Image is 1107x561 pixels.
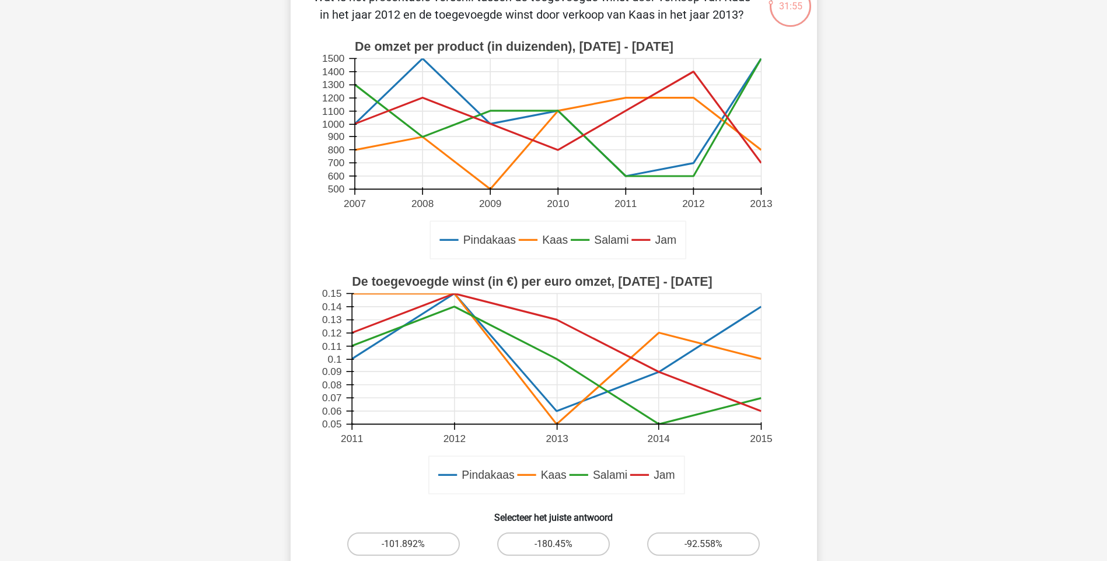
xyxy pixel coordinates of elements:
[654,469,675,482] text: Jam
[462,469,514,482] text: Pindakaas
[682,198,704,209] text: 2012
[322,327,341,339] text: 0.12
[322,405,341,417] text: 0.06
[327,157,344,169] text: 700
[347,532,460,556] label: -101.892%
[542,234,568,247] text: Kaas
[540,469,566,482] text: Kaas
[327,131,344,142] text: 900
[322,288,341,300] text: 0.15
[322,301,342,313] text: 0.14
[322,92,344,104] text: 1200
[322,118,344,130] text: 1000
[322,419,341,430] text: 0.05
[355,40,673,54] text: De omzet per product (in duizenden), [DATE] - [DATE]
[322,314,341,326] text: 0.13
[327,170,344,182] text: 600
[655,234,676,247] text: Jam
[352,275,713,289] text: De toegevoegde winst (in €) per euro omzet, [DATE] - [DATE]
[322,53,344,65] text: 1500
[594,234,628,247] text: Salami
[322,79,344,91] text: 1300
[341,433,363,444] text: 2011
[592,469,627,482] text: Salami
[463,234,515,247] text: Pindakaas
[322,66,344,78] text: 1400
[647,532,760,556] label: -92.558%
[647,433,670,444] text: 2014
[497,532,610,556] label: -180.45%
[322,366,341,377] text: 0.09
[443,433,465,444] text: 2012
[322,392,341,404] text: 0.07
[322,379,341,391] text: 0.08
[343,198,365,209] text: 2007
[614,198,637,209] text: 2011
[411,198,434,209] text: 2008
[750,433,772,444] text: 2015
[322,341,341,352] text: 0.11
[309,503,798,523] h6: Selecteer het juiste antwoord
[327,353,341,365] text: 0.1
[750,198,772,209] text: 2013
[327,144,344,156] text: 800
[327,184,344,195] text: 500
[546,433,568,444] text: 2013
[547,198,569,209] text: 2010
[479,198,501,209] text: 2009
[322,106,344,117] text: 1100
